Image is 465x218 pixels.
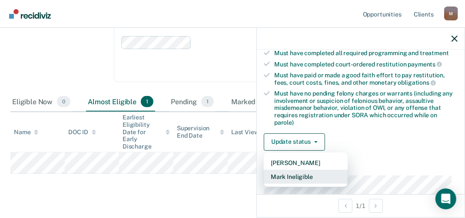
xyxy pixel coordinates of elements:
[274,72,458,86] div: Must have paid or made a good faith effort to pay restitution, fees, court costs, fines, and othe...
[264,165,458,172] dt: Supervision
[420,50,449,56] span: treatment
[229,92,307,112] div: Marked Ineligible
[264,170,348,184] button: Mark Ineligible
[177,125,224,139] div: Supervision End Date
[264,156,348,170] button: [PERSON_NAME]
[274,50,458,57] div: Must have completed all required programming and
[339,199,352,213] button: Previous Opportunity
[86,92,155,112] div: Almost Eligible
[231,129,273,136] div: Last Viewed
[264,133,325,151] button: Update status
[201,96,214,107] span: 1
[123,114,170,150] div: Earliest Eligibility Date for Early Discharge
[169,92,216,112] div: Pending
[14,129,38,136] div: Name
[57,96,70,107] span: 0
[274,119,294,126] span: parole)
[398,79,436,86] span: obligations
[444,7,458,20] button: Profile dropdown button
[68,129,96,136] div: DOC ID
[274,90,458,126] div: Must have no pending felony charges or warrants (including any involvement or suspicion of feloni...
[369,199,383,213] button: Next Opportunity
[444,7,458,20] div: M
[9,9,51,19] img: Recidiviz
[408,61,442,68] span: payments
[257,194,465,217] div: 1 / 1
[10,92,72,112] div: Eligible Now
[435,188,456,209] div: Open Intercom Messenger
[141,96,153,107] span: 1
[274,60,458,68] div: Must have completed court-ordered restitution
